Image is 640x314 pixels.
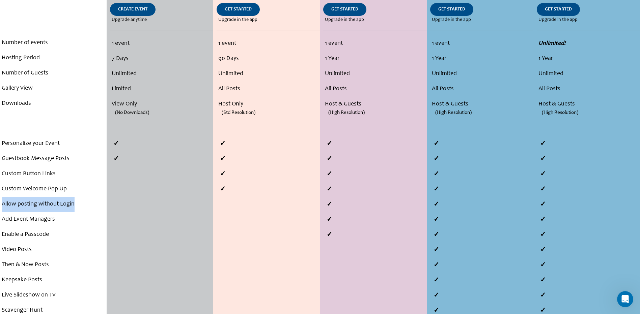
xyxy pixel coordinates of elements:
iframe: Intercom live chat [617,291,633,307]
li: Downloads [2,96,105,111]
li: Limited [112,82,211,97]
span: (High Resolution) [542,105,578,120]
span: (High Resolution) [328,105,365,120]
li: 1 event [432,36,532,51]
li: 1 event [112,36,211,51]
li: Host & Guests [538,97,638,112]
li: Video Posts [2,242,105,257]
span: (Std Resolution) [222,105,255,120]
li: 7 Days [112,51,211,66]
span: (No Downloads) [115,105,149,120]
span: (High Resolution) [435,105,472,120]
li: Host Only [218,97,318,112]
li: Number of events [2,35,105,51]
li: Add Event Managers [2,212,105,227]
span: . [53,7,54,12]
span: GET STARTED [225,7,252,12]
li: 1 Year [538,51,638,66]
span: GET STARTED [545,7,572,12]
li: All Posts [218,82,318,97]
li: Host & Guests [432,97,532,112]
li: 1 event [218,36,318,51]
li: Personalize your Event [2,136,105,151]
li: Live Slideshow on TV [2,288,105,303]
li: 90 Days [218,51,318,66]
a: GET STARTED [537,3,580,16]
li: All Posts [432,82,532,97]
li: Keepsake Posts [2,273,105,288]
span: Upgrade in the app [218,16,257,24]
a: CREATE EVENT [110,3,156,16]
li: 1 event [325,36,425,51]
li: Then & Now Posts [2,257,105,273]
span: Upgrade in the app [432,16,471,24]
a: . [45,3,62,16]
span: Upgrade in the app [325,16,364,24]
li: 1 Year [432,51,532,66]
span: GET STARTED [331,7,358,12]
li: Unlimited [218,66,318,82]
li: Unlimited [538,66,638,82]
a: GET STARTED [430,3,473,16]
li: Gallery View [2,81,105,96]
li: Guestbook Message Posts [2,151,105,166]
li: Custom Button Links [2,166,105,182]
span: CREATE EVENT [118,7,147,12]
li: Host & Guests [325,97,425,112]
span: Upgrade anytime [112,16,147,24]
li: Enable a Passcode [2,227,105,242]
span: GET STARTED [438,7,465,12]
li: Allow posting without Login [2,197,105,212]
a: GET STARTED [217,3,260,16]
li: View Only [112,97,211,112]
li: All Posts [538,82,638,97]
span: Upgrade in the app [538,16,578,24]
li: Unlimited [112,66,211,82]
li: 1 Year [325,51,425,66]
li: Number of Guests [2,66,105,81]
strong: Unlimited! [538,40,566,46]
span: . [53,18,54,22]
li: Custom Welcome Pop Up [2,182,105,197]
li: Unlimited [325,66,425,82]
a: GET STARTED [323,3,366,16]
li: All Posts [325,82,425,97]
li: Hosting Period [2,51,105,66]
li: Unlimited [432,66,532,82]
